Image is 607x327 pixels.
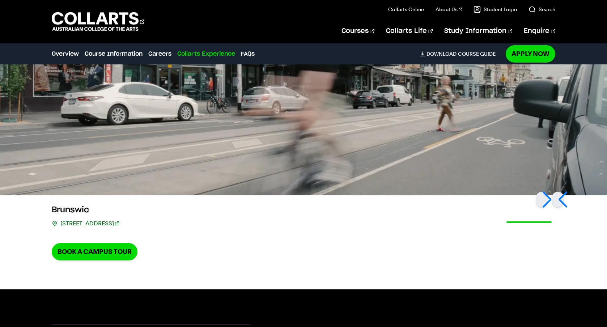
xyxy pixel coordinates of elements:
a: Book a Campus Tour [52,243,137,260]
a: Careers [148,50,171,58]
a: DownloadCourse Guide [420,51,501,57]
h3: Brunswic [52,204,137,216]
a: Apply Now [506,45,555,62]
a: About Us [436,6,462,13]
a: Study Information [444,19,512,43]
div: Go to homepage [52,11,144,32]
a: Collarts Online [388,6,424,13]
a: Courses [341,19,374,43]
a: Overview [52,50,79,58]
a: [STREET_ADDRESS] [60,218,119,229]
a: Collarts Life [386,19,433,43]
a: FAQs [241,50,255,58]
a: Enquire [524,19,555,43]
a: Course Information [85,50,143,58]
a: Collarts Experience [177,50,235,58]
a: Search [529,6,555,13]
span: Download [426,51,457,57]
a: Student Login [474,6,517,13]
